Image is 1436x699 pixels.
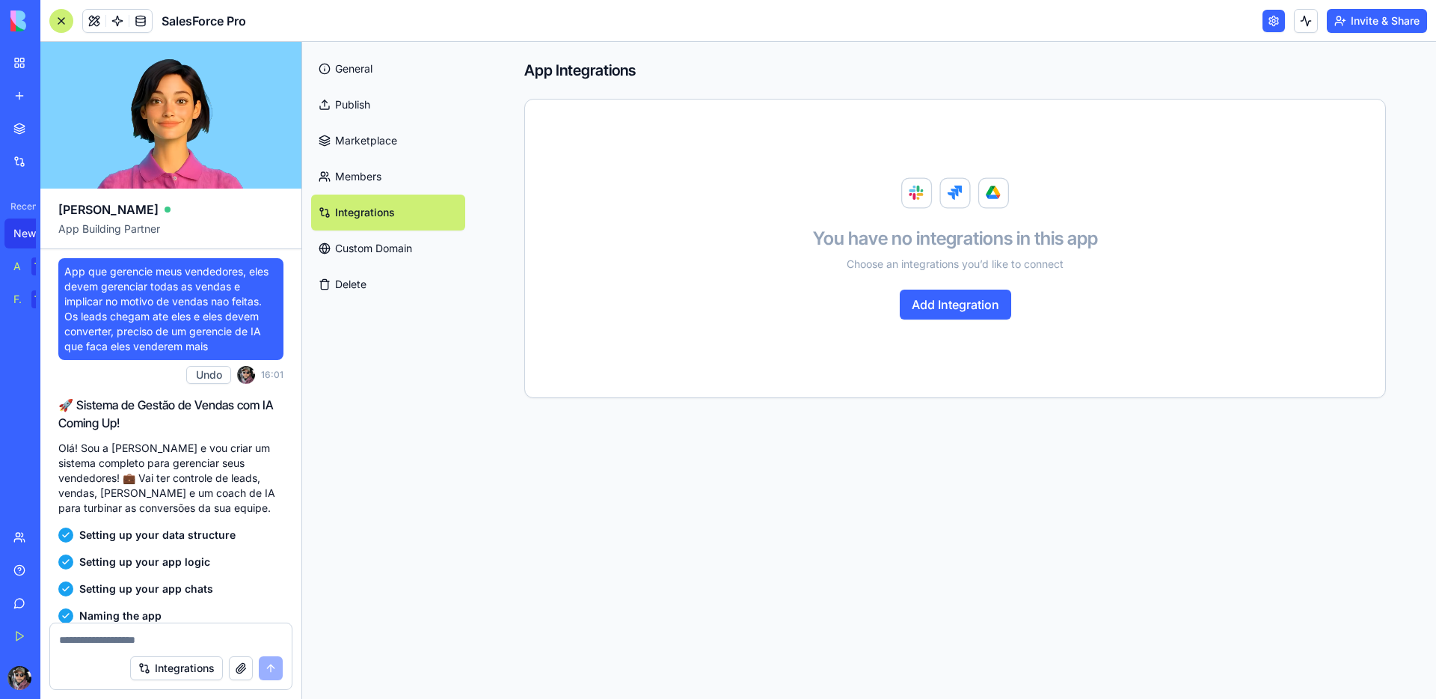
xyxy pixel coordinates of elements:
a: Publish [311,87,465,123]
p: Olá! Sou a [PERSON_NAME] e vou criar um sistema completo para gerenciar seus vendedores! 💼 Vai te... [58,441,283,516]
span: Recent [4,201,36,213]
a: Integrations [311,195,465,231]
h4: App Integrations [524,60,1386,81]
button: Add Integration [900,290,1011,320]
a: Marketplace [311,123,465,159]
span: Naming the app [79,608,162,623]
span: Setting up your data structure [79,528,236,543]
img: ACg8ocIGc8M8KOI4aYxjz8pxxHO7mEJRKza4cBcZILVS-zyLfMexxrR_CA=s96-c [7,666,31,690]
span: [PERSON_NAME] [58,201,159,219]
button: Undo [186,366,231,384]
div: Feedback Form [13,292,21,307]
h3: You have no integrations in this app [813,227,1098,251]
span: SalesForce Pro [162,12,246,30]
img: Logic [901,177,1009,209]
div: AI Logo Generator [13,259,21,274]
h2: 🚀 Sistema de Gestão de Vendas com IA Coming Up! [58,396,283,432]
span: App Building Partner [58,222,283,248]
img: ACg8ocIGc8M8KOI4aYxjz8pxxHO7mEJRKza4cBcZILVS-zyLfMexxrR_CA=s96-c [237,366,255,384]
div: TRY [31,290,55,308]
span: Setting up your app logic [79,555,210,570]
a: AI Logo GeneratorTRY [4,251,64,281]
span: Choose an integrations you’d like to connect [847,257,1064,272]
img: logo [10,10,103,31]
button: Invite & Share [1327,9,1427,33]
span: App que gerencie meus vendedores, eles devem gerenciar todas as vendas e implicar no motivo de ve... [64,264,277,354]
a: New App [4,219,64,248]
span: Setting up your app chats [79,582,213,596]
a: Members [311,159,465,195]
a: Feedback FormTRY [4,284,64,314]
span: 16:01 [261,369,283,381]
div: New App [13,226,55,241]
a: General [311,51,465,87]
button: Integrations [130,656,223,680]
button: Delete [311,266,465,302]
a: Custom Domain [311,231,465,266]
div: TRY [31,257,55,275]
